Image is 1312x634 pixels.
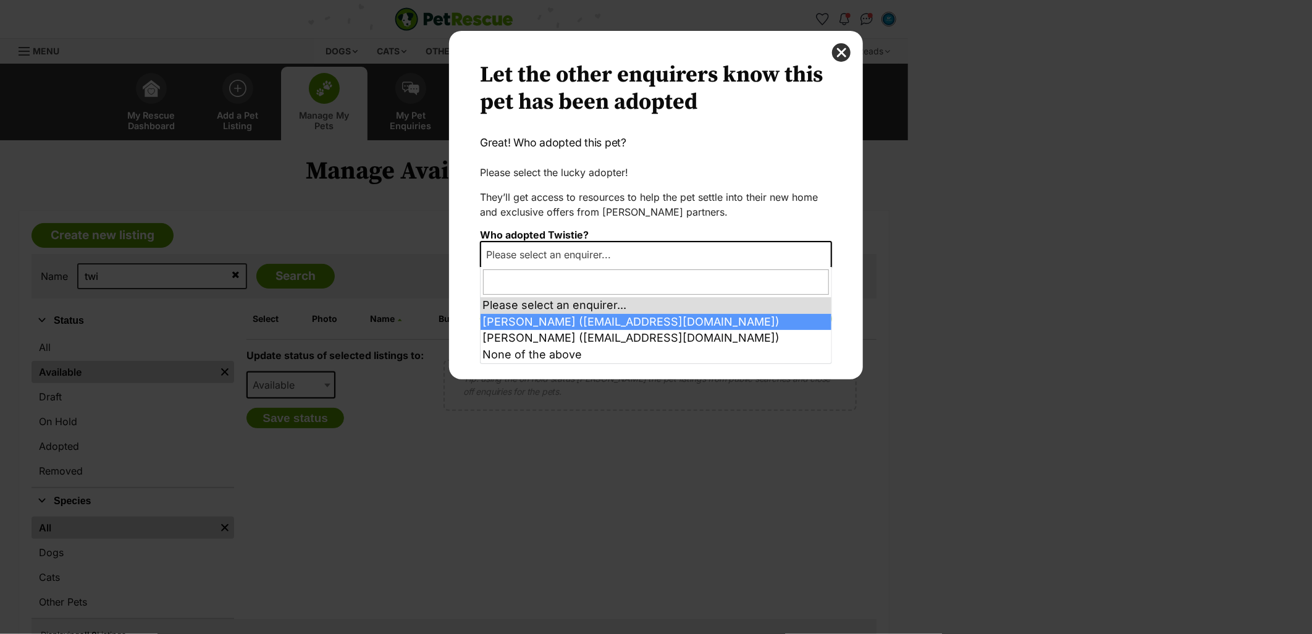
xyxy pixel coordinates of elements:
[481,297,831,314] li: Please select an enquirer...
[480,165,832,180] p: Please select the lucky adopter!
[481,246,623,263] span: Please select an enquirer...
[480,135,832,151] p: Great! Who adopted this pet?
[480,229,589,241] label: Who adopted Twistie?
[481,330,831,347] li: [PERSON_NAME] ([EMAIL_ADDRESS][DOMAIN_NAME])
[480,62,832,116] h2: Let the other enquirers know this pet has been adopted
[481,314,831,331] li: [PERSON_NAME] ([EMAIL_ADDRESS][DOMAIN_NAME])
[480,241,832,268] span: Please select an enquirer...
[832,43,851,62] button: close
[481,347,831,363] li: None of the above
[480,190,832,219] p: They’ll get access to resources to help the pet settle into their new home and exclusive offers f...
